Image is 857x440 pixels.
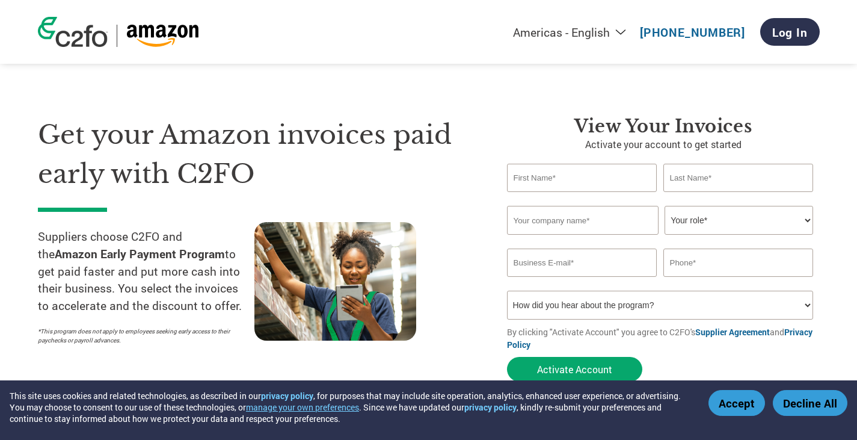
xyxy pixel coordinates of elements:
a: privacy policy [261,390,313,401]
div: Inavlid Email Address [507,278,657,286]
button: Decline All [773,390,847,416]
input: First Name* [507,164,657,192]
h1: Get your Amazon invoices paid early with C2FO [38,116,471,193]
button: Accept [708,390,765,416]
button: manage your own preferences [246,401,359,413]
input: Your company name* [507,206,659,235]
a: [PHONE_NUMBER] [640,25,745,40]
button: Activate Account [507,357,642,382]
img: supply chain worker [254,222,416,341]
a: privacy policy [464,401,517,413]
p: Suppliers choose C2FO and the to get paid faster and put more cash into their business. You selec... [38,228,254,315]
div: Invalid first name or first name is too long [507,193,657,201]
p: By clicking "Activate Account" you agree to C2FO's and [507,326,820,351]
img: Amazon [126,25,199,47]
input: Phone* [663,249,814,277]
div: Inavlid Phone Number [663,278,814,286]
input: Invalid Email format [507,249,657,277]
select: Title/Role [665,206,813,235]
h3: View Your Invoices [507,116,820,137]
a: Privacy Policy [507,326,812,350]
a: Supplier Agreement [695,326,770,338]
strong: Amazon Early Payment Program [55,246,225,261]
a: Log In [760,18,820,46]
div: This site uses cookies and related technologies, as described in our , for purposes that may incl... [10,390,691,424]
div: Invalid company name or company name is too long [507,236,814,244]
img: c2fo logo [38,17,108,47]
input: Last Name* [663,164,814,192]
p: *This program does not apply to employees seeking early access to their paychecks or payroll adva... [38,327,242,345]
p: Activate your account to get started [507,137,820,152]
div: Invalid last name or last name is too long [663,193,814,201]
